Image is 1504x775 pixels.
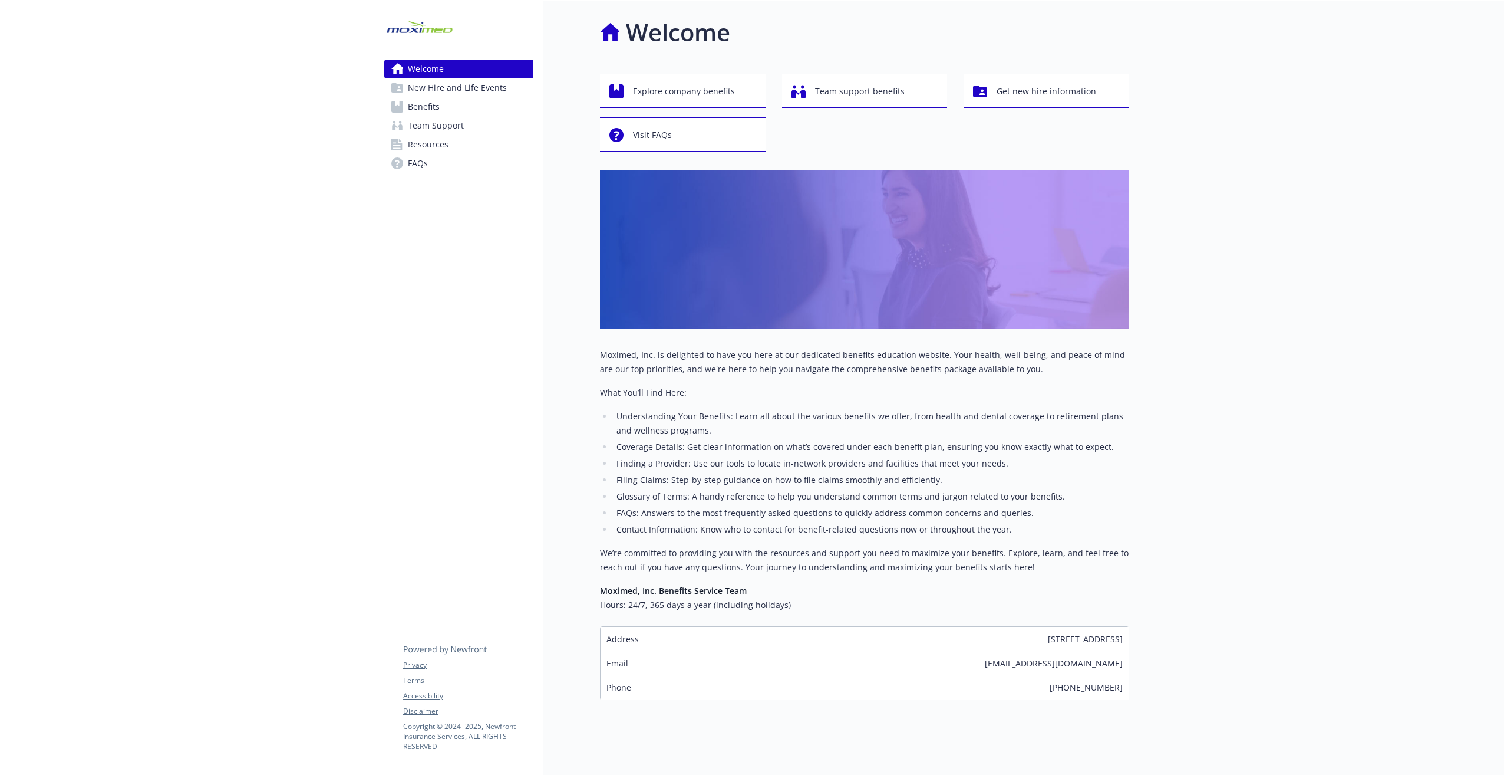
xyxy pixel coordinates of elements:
span: [STREET_ADDRESS] [1048,633,1123,645]
span: Welcome [408,60,444,78]
li: Understanding Your Benefits: Learn all about the various benefits we offer, from health and denta... [613,409,1129,438]
a: FAQs [384,154,533,173]
p: Copyright © 2024 - 2025 , Newfront Insurance Services, ALL RIGHTS RESERVED [403,721,533,751]
a: Disclaimer [403,706,533,717]
a: Accessibility [403,691,533,701]
span: Phone [606,681,631,694]
span: Visit FAQs [633,124,672,146]
span: FAQs [408,154,428,173]
li: Filing Claims: Step-by-step guidance on how to file claims smoothly and efficiently. [613,473,1129,487]
span: Email [606,657,628,669]
li: Contact Information: Know who to contact for benefit-related questions now or throughout the year. [613,523,1129,537]
span: Address [606,633,639,645]
li: Finding a Provider: Use our tools to locate in-network providers and facilities that meet your ne... [613,457,1129,471]
span: Benefits [408,97,440,116]
span: Resources [408,135,448,154]
button: Team support benefits [782,74,948,108]
li: FAQs: Answers to the most frequently asked questions to quickly address common concerns and queries. [613,506,1129,520]
span: Team Support [408,116,464,135]
a: Terms [403,675,533,686]
a: Privacy [403,660,533,671]
a: New Hire and Life Events [384,78,533,97]
button: Visit FAQs [600,117,766,152]
a: Benefits [384,97,533,116]
span: Get new hire information [997,80,1096,103]
a: Team Support [384,116,533,135]
button: Explore company benefits [600,74,766,108]
h1: Welcome [626,15,730,50]
span: [EMAIL_ADDRESS][DOMAIN_NAME] [985,657,1123,669]
p: Moximed, Inc. is delighted to have you here at our dedicated benefits education website. Your hea... [600,348,1129,376]
img: overview page banner [600,170,1129,329]
li: Coverage Details: Get clear information on what’s covered under each benefit plan, ensuring you k... [613,440,1129,454]
span: Explore company benefits [633,80,735,103]
span: [PHONE_NUMBER] [1050,681,1123,694]
strong: Moximed, Inc. Benefits Service Team [600,585,747,596]
a: Welcome [384,60,533,78]
p: What You’ll Find Here: [600,386,1129,400]
p: We’re committed to providing you with the resources and support you need to maximize your benefit... [600,546,1129,574]
li: Glossary of Terms: A handy reference to help you understand common terms and jargon related to yo... [613,490,1129,504]
a: Resources [384,135,533,154]
h6: Hours: 24/7, 365 days a year (including holidays)​ [600,598,1129,612]
span: New Hire and Life Events [408,78,507,97]
button: Get new hire information [964,74,1129,108]
span: Team support benefits [815,80,905,103]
